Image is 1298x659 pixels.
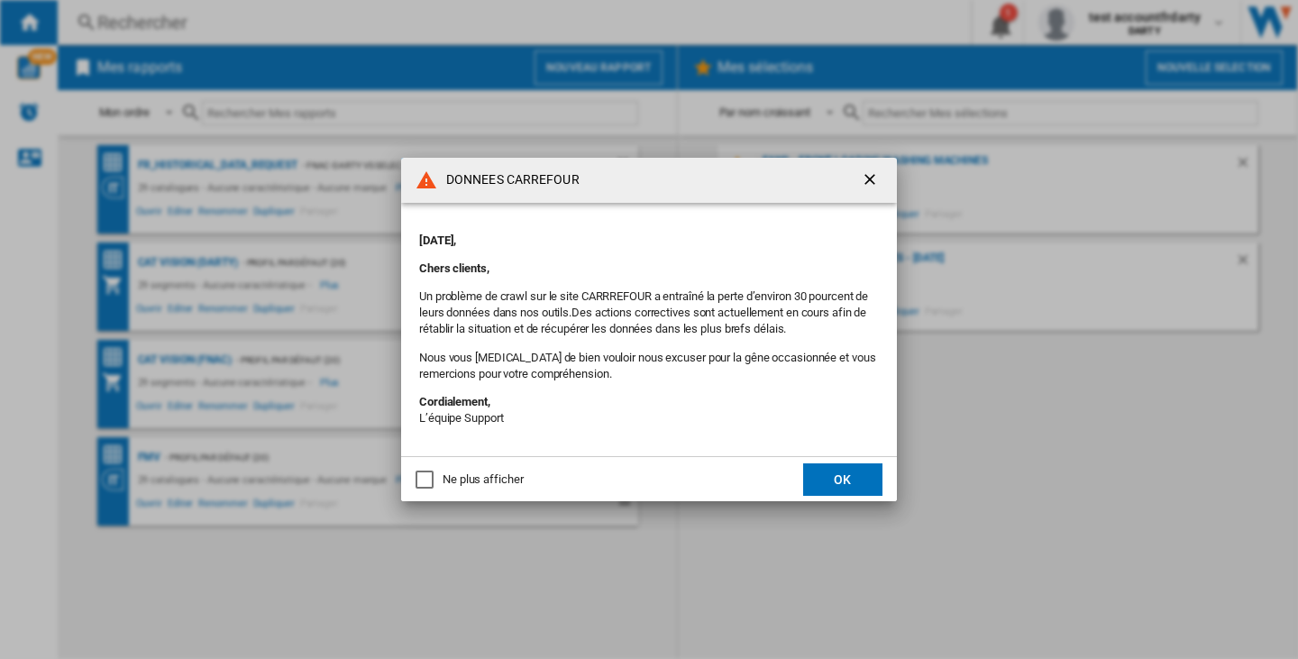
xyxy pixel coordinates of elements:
ng-md-icon: getI18NText('BUTTONS.CLOSE_DIALOG') [861,170,882,192]
p: Un problème de crawl sur le site CARRREFOUR a entraîné la perte d’environ 30 pourcent de leurs do... [419,288,879,338]
p: L’équipe Support [419,394,879,426]
div: Ne plus afficher [443,471,523,488]
button: getI18NText('BUTTONS.CLOSE_DIALOG') [854,162,890,198]
p: Nous vous [MEDICAL_DATA] de bien vouloir nous excuser pour la gêne occasionnée et vous remercions... [419,350,879,382]
strong: [DATE], [419,233,456,247]
strong: Chers clients, [419,261,489,275]
h4: DONNEES CARREFOUR [437,171,580,189]
strong: Cordialement, [419,395,490,408]
button: OK [803,463,882,496]
md-checkbox: Ne plus afficher [416,471,523,489]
